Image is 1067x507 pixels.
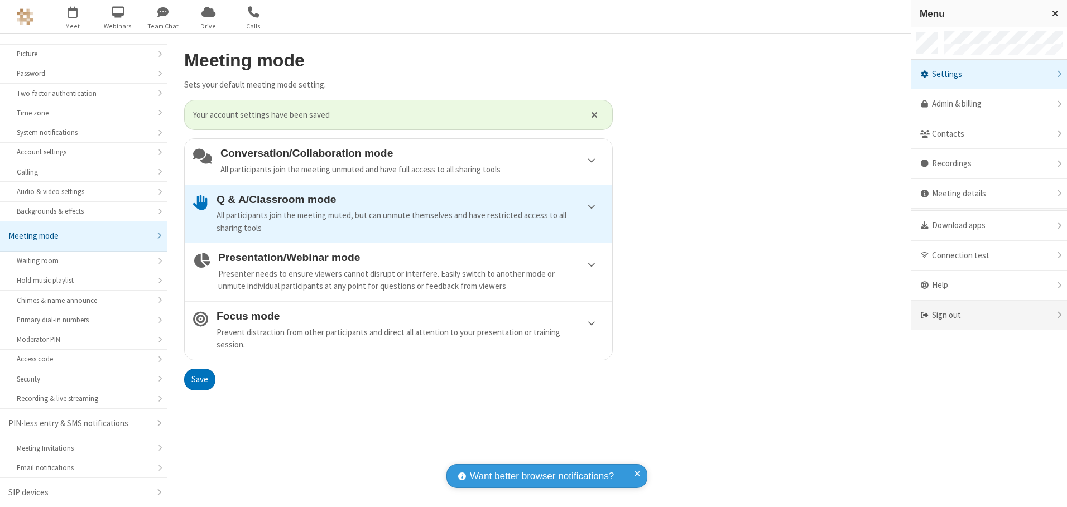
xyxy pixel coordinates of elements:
[193,109,577,122] span: Your account settings have been saved
[8,417,150,430] div: PIN-less entry & SMS notifications
[911,149,1067,179] div: Recordings
[17,255,150,266] div: Waiting room
[97,21,139,31] span: Webinars
[920,8,1042,19] h3: Menu
[17,108,150,118] div: Time zone
[184,369,215,391] button: Save
[184,79,613,91] p: Sets your default meeting mode setting.
[911,119,1067,149] div: Contacts
[233,21,275,31] span: Calls
[17,88,150,99] div: Two-factor authentication
[220,147,604,159] h4: Conversation/Collaboration mode
[911,301,1067,330] div: Sign out
[17,206,150,216] div: Backgrounds & effects
[17,8,33,25] img: QA Selenium DO NOT DELETE OR CHANGE
[217,194,604,205] h4: Q & A/Classroom mode
[17,462,150,473] div: Email notifications
[911,89,1067,119] a: Admin & billing
[17,354,150,364] div: Access code
[142,21,184,31] span: Team Chat
[17,295,150,306] div: Chimes & name announce
[218,252,604,263] h4: Presentation/Webinar mode
[470,469,614,484] span: Want better browser notifications?
[17,393,150,404] div: Recording & live streaming
[17,49,150,59] div: Picture
[911,179,1067,209] div: Meeting details
[217,209,604,234] div: All participants join the meeting muted, but can unmute themselves and have restricted access to ...
[585,107,604,123] button: Close alert
[8,486,150,499] div: SIP devices
[184,51,613,70] h2: Meeting mode
[911,271,1067,301] div: Help
[218,268,604,293] div: Presenter needs to ensure viewers cannot disrupt or interfere. Easily switch to another mode or u...
[911,60,1067,90] div: Settings
[17,186,150,197] div: Audio & video settings
[8,230,150,243] div: Meeting mode
[911,211,1067,241] div: Download apps
[17,275,150,286] div: Hold music playlist
[217,326,604,351] div: Prevent distraction from other participants and direct all attention to your presentation or trai...
[220,163,604,176] div: All participants join the meeting unmuted and have full access to all sharing tools
[52,21,94,31] span: Meet
[17,443,150,453] div: Meeting Invitations
[17,147,150,157] div: Account settings
[17,127,150,138] div: System notifications
[17,68,150,79] div: Password
[911,241,1067,271] div: Connection test
[17,334,150,345] div: Moderator PIN
[17,167,150,177] div: Calling
[17,315,150,325] div: Primary dial-in numbers
[217,310,604,322] h4: Focus mode
[188,21,229,31] span: Drive
[17,374,150,384] div: Security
